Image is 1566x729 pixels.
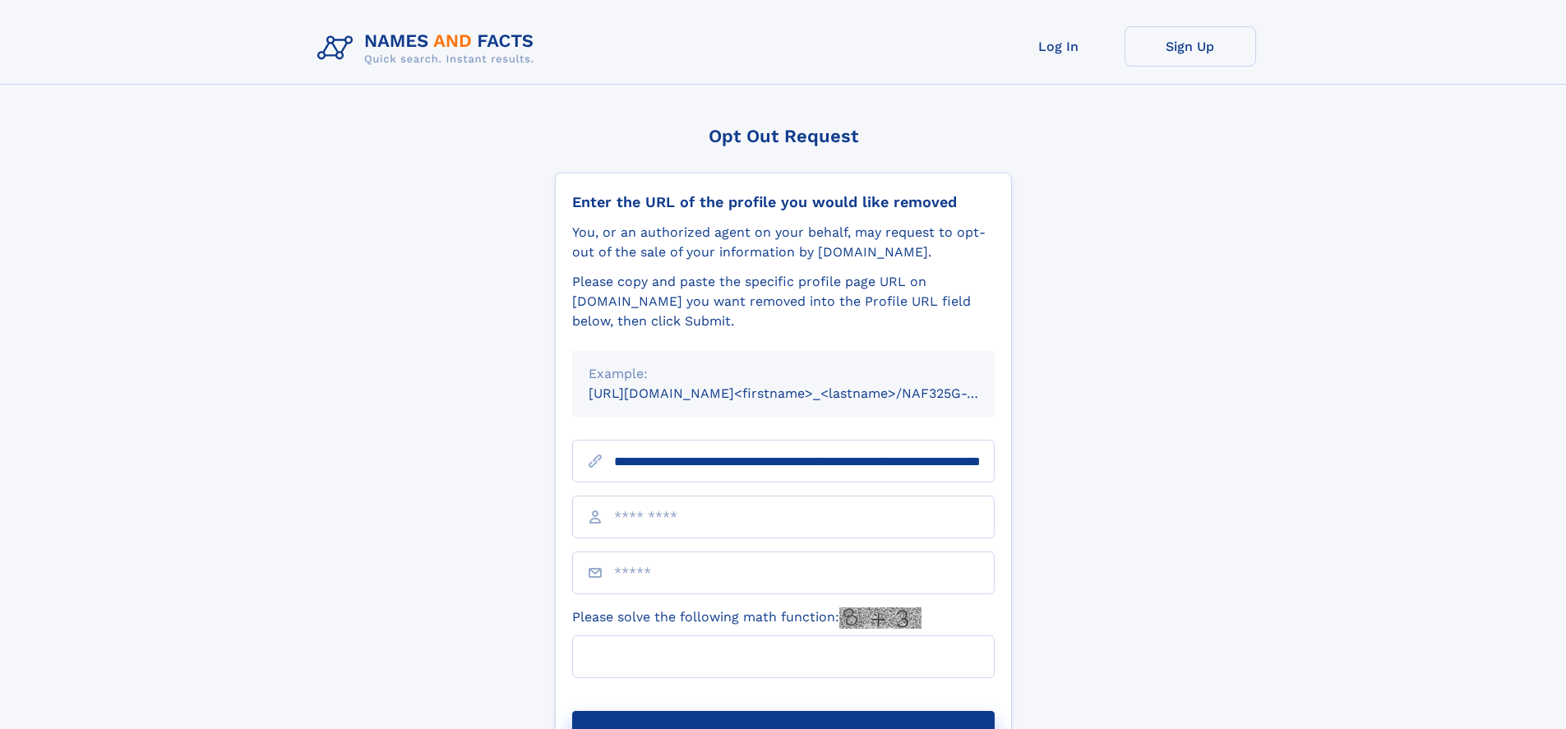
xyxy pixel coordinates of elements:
[1125,26,1256,67] a: Sign Up
[572,223,995,262] div: You, or an authorized agent on your behalf, may request to opt-out of the sale of your informatio...
[589,364,978,384] div: Example:
[589,385,1026,401] small: [URL][DOMAIN_NAME]<firstname>_<lastname>/NAF325G-xxxxxxxx
[311,26,547,71] img: Logo Names and Facts
[572,272,995,331] div: Please copy and paste the specific profile page URL on [DOMAIN_NAME] you want removed into the Pr...
[572,193,995,211] div: Enter the URL of the profile you would like removed
[555,126,1012,146] div: Opt Out Request
[993,26,1125,67] a: Log In
[572,607,922,629] label: Please solve the following math function:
